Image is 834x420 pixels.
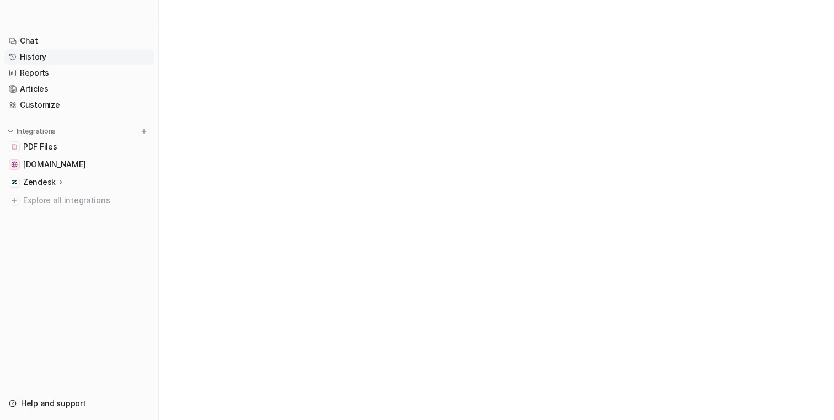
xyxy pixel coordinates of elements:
img: expand menu [7,127,14,135]
a: History [4,49,154,65]
span: PDF Files [23,141,57,152]
a: Explore all integrations [4,193,154,208]
img: menu_add.svg [140,127,148,135]
button: Integrations [4,126,59,137]
a: Help and support [4,396,154,411]
img: status.gem.com [11,161,18,168]
a: Customize [4,97,154,113]
img: Zendesk [11,179,18,185]
a: Reports [4,65,154,81]
a: Articles [4,81,154,97]
a: Chat [4,33,154,49]
a: status.gem.com[DOMAIN_NAME] [4,157,154,172]
a: PDF FilesPDF Files [4,139,154,155]
span: [DOMAIN_NAME] [23,159,85,170]
span: Explore all integrations [23,192,149,209]
p: Integrations [17,127,56,136]
p: Zendesk [23,177,56,188]
img: explore all integrations [9,195,20,206]
img: PDF Files [11,143,18,150]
